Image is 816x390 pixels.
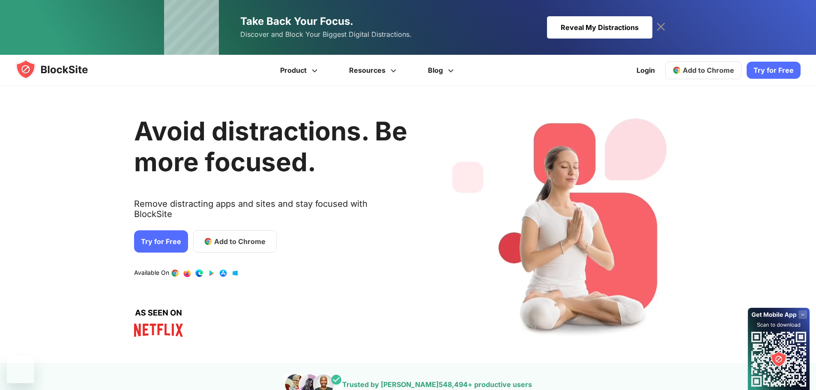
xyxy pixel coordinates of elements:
span: Add to Chrome [683,66,734,74]
a: Try for Free [747,62,801,79]
a: Add to Chrome [665,61,741,79]
img: chrome-icon.svg [673,66,681,74]
a: Login [631,60,660,80]
span: 548,494 [439,380,468,389]
iframe: Button to launch messaging window [7,356,34,383]
a: Resources [335,55,413,86]
text: Remove distracting apps and sites and stay focused with BlockSite [134,199,407,226]
text: Trusted by [PERSON_NAME] + productive users [342,380,532,389]
text: Available On [134,269,169,277]
span: Discover and Block Your Biggest Digital Distractions. [240,28,412,41]
div: Reveal My Distractions [547,16,652,39]
h1: Avoid distractions. Be more focused. [134,116,407,177]
span: Add to Chrome [214,236,266,247]
a: Product [266,55,335,86]
span: Take Back Your Focus. [240,15,353,27]
a: Try for Free [134,230,188,253]
a: Add to Chrome [193,230,277,253]
a: Blog [413,55,471,86]
img: blocksite-icon.5d769676.svg [15,59,105,80]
